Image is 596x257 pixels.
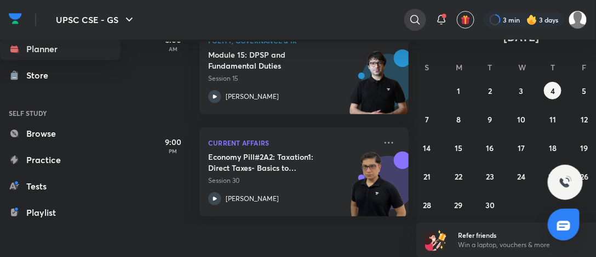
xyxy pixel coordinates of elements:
[513,139,530,157] button: September 17, 2025
[419,196,436,214] button: September 28, 2025
[151,46,195,52] p: AM
[49,9,142,31] button: UPSC CSE - GS
[485,200,495,210] abbr: September 30, 2025
[459,240,593,250] p: Win a laptop, vouchers & more
[486,143,494,153] abbr: September 16, 2025
[482,196,499,214] button: September 30, 2025
[544,82,561,99] button: September 4, 2025
[425,229,447,251] img: referral
[486,171,494,182] abbr: September 23, 2025
[9,10,22,30] a: Company Logo
[519,86,524,96] abbr: September 3, 2025
[488,114,492,125] abbr: September 9, 2025
[549,143,557,153] abbr: September 18, 2025
[455,143,462,153] abbr: September 15, 2025
[9,10,22,27] img: Company Logo
[208,49,345,71] h5: Module 15: DPSP and Fundamental Duties
[482,167,499,185] button: September 23, 2025
[488,62,492,72] abbr: Tuesday
[582,86,587,96] abbr: September 5, 2025
[544,167,561,185] button: September 25, 2025
[456,114,461,125] abbr: September 8, 2025
[208,74,376,83] p: Session 15
[517,171,525,182] abbr: September 24, 2025
[208,176,376,186] p: Session 30
[581,114,588,125] abbr: September 12, 2025
[459,230,593,240] h6: Refer friends
[517,114,525,125] abbr: September 10, 2025
[461,15,471,25] img: avatar
[423,171,431,182] abbr: September 21, 2025
[526,14,537,25] img: streak
[482,139,499,157] button: September 16, 2025
[482,82,499,99] button: September 2, 2025
[455,171,462,182] abbr: September 22, 2025
[549,114,556,125] abbr: September 11, 2025
[576,82,593,99] button: September 5, 2025
[456,62,462,72] abbr: Monday
[450,167,467,185] button: September 22, 2025
[208,136,376,149] p: Current Affairs
[544,139,561,157] button: September 18, 2025
[151,148,195,154] p: PM
[419,139,436,157] button: September 14, 2025
[518,143,525,153] abbr: September 17, 2025
[419,167,436,185] button: September 21, 2025
[419,110,436,128] button: September 7, 2025
[455,200,463,210] abbr: September 29, 2025
[450,82,467,99] button: September 1, 2025
[580,171,588,182] abbr: September 26, 2025
[208,152,345,174] h5: Economy Pill#2A2: Taxation1: Direct Taxes- Basics to Corporation Tax, DDT etc
[513,82,530,99] button: September 3, 2025
[551,62,555,72] abbr: Thursday
[582,62,587,72] abbr: Friday
[544,110,561,128] button: September 11, 2025
[513,110,530,128] button: September 10, 2025
[348,49,409,125] img: unacademy
[348,152,409,227] img: unacademy
[151,136,195,148] h5: 9:00
[488,86,492,96] abbr: September 2, 2025
[581,143,588,153] abbr: September 19, 2025
[457,11,474,29] button: avatar
[425,62,429,72] abbr: Sunday
[226,194,279,204] p: [PERSON_NAME]
[569,10,587,29] img: ADITYA
[226,92,279,102] p: [PERSON_NAME]
[576,139,593,157] button: September 19, 2025
[559,176,572,189] img: ttu
[513,167,530,185] button: September 24, 2025
[482,110,499,128] button: September 9, 2025
[26,69,55,82] div: Store
[576,167,593,185] button: September 26, 2025
[450,196,467,214] button: September 29, 2025
[519,62,526,72] abbr: Wednesday
[450,110,467,128] button: September 8, 2025
[425,114,429,125] abbr: September 7, 2025
[423,200,431,210] abbr: September 28, 2025
[576,110,593,128] button: September 12, 2025
[551,86,555,96] abbr: September 4, 2025
[423,143,431,153] abbr: September 14, 2025
[450,139,467,157] button: September 15, 2025
[457,86,460,96] abbr: September 1, 2025
[549,171,557,182] abbr: September 25, 2025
